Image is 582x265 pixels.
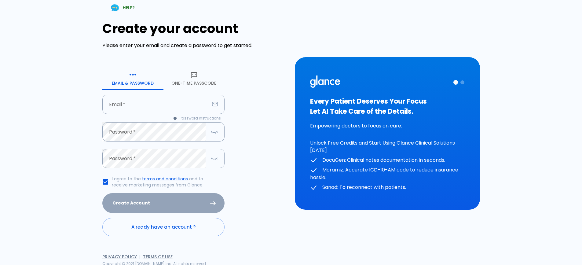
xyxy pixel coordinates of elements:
[310,122,465,130] p: Empowering doctors to focus on care.
[180,115,221,121] span: Password Instructions
[139,254,141,260] span: |
[310,139,465,154] p: Unlock Free Credits and Start Using Glance Clinical Solutions [DATE]
[102,254,137,260] a: Privacy Policy
[170,114,225,123] button: Password Instructions
[310,166,465,181] p: Moramiz: Accurate ICD-10-AM code to reduce insurance hassle.
[142,176,188,182] a: terms and conditions
[310,184,465,191] p: Sanad: To reconnect with patients.
[102,68,163,90] button: Email & Password
[110,2,120,13] img: Chat Support
[310,156,465,164] p: DocuGen: Clinical notes documentation in seconds.
[310,96,465,116] h3: Every Patient Deserves Your Focus Let AI Take Care of the Details.
[143,254,173,260] a: Terms of Use
[163,68,225,90] button: One-Time Passcode
[102,42,287,49] p: Please enter your email and create a password to get started.
[102,218,225,236] a: Already have an account ?
[102,95,210,114] input: your.email@example.com
[112,176,220,188] p: I agree to the and to receive marketing messages from Glance.
[102,21,287,36] h1: Create your account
